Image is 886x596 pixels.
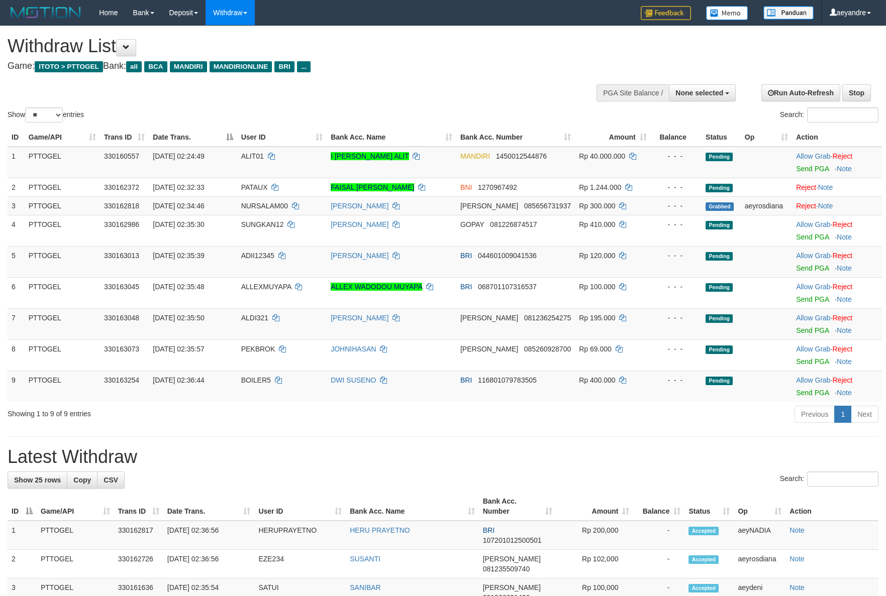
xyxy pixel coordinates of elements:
[780,107,878,123] label: Search:
[331,220,388,228] a: [PERSON_NAME]
[241,283,291,291] span: ALLEXMUYAPA
[837,326,852,334] a: Note
[25,128,100,147] th: Game/API: activate to sort column ascending
[579,314,615,322] span: Rp 195.000
[478,252,537,260] span: Copy 044601009041536 to clipboard
[837,264,852,272] a: Note
[579,183,621,191] span: Rp 1.244.000
[818,202,833,210] a: Note
[8,107,84,123] label: Show entries
[331,183,414,191] a: FAISAL [PERSON_NAME]
[556,550,634,578] td: Rp 102,000
[163,492,255,521] th: Date Trans.: activate to sort column ascending
[483,583,541,591] span: [PERSON_NAME]
[163,521,255,550] td: [DATE] 02:36:56
[796,202,816,210] a: Reject
[655,344,698,354] div: - - -
[579,345,612,353] span: Rp 69.000
[796,357,829,366] a: Send PGA
[153,376,204,384] span: [DATE] 02:36:44
[331,152,409,160] a: I [PERSON_NAME] ALIT
[25,308,100,339] td: PTTOGEL
[8,371,25,402] td: 9
[241,314,268,322] span: ALDI321
[734,550,785,578] td: aeyrosdiana
[796,233,829,241] a: Send PGA
[780,471,878,487] label: Search:
[104,314,139,322] span: 330163048
[761,84,840,101] a: Run Auto-Refresh
[796,152,832,160] span: ·
[655,151,698,161] div: - - -
[460,345,518,353] span: [PERSON_NAME]
[796,283,832,291] span: ·
[25,277,100,308] td: PTTOGEL
[785,492,878,521] th: Action
[706,314,733,323] span: Pending
[763,6,814,20] img: panduan.png
[792,308,882,339] td: ·
[297,61,311,72] span: ...
[478,376,537,384] span: Copy 116801079783505 to clipboard
[734,492,785,521] th: Op: activate to sort column ascending
[655,313,698,323] div: - - -
[114,521,163,550] td: 330162817
[579,252,615,260] span: Rp 120.000
[153,345,204,353] span: [DATE] 02:35:57
[149,128,237,147] th: Date Trans.: activate to sort column descending
[153,152,204,160] span: [DATE] 02:24:49
[331,345,376,353] a: JOHNIHASAN
[792,178,882,196] td: ·
[524,314,571,322] span: Copy 081236254275 to clipboard
[37,521,114,550] td: PTTOGEL
[478,283,537,291] span: Copy 068701107316537 to clipboard
[153,252,204,260] span: [DATE] 02:35:39
[8,178,25,196] td: 2
[104,283,139,291] span: 330163045
[153,220,204,228] span: [DATE] 02:35:30
[796,264,829,272] a: Send PGA
[456,128,575,147] th: Bank Acc. Number: activate to sort column ascending
[842,84,871,101] a: Stop
[741,128,792,147] th: Op: activate to sort column ascending
[8,308,25,339] td: 7
[490,220,537,228] span: Copy 081226874517 to clipboard
[796,283,830,291] a: Allow Grab
[633,550,684,578] td: -
[796,183,816,191] a: Reject
[483,555,541,563] span: [PERSON_NAME]
[706,252,733,261] span: Pending
[792,246,882,277] td: ·
[741,196,792,215] td: aeyrosdiana
[460,202,518,210] span: [PERSON_NAME]
[254,492,346,521] th: User ID: activate to sort column ascending
[460,314,518,322] span: [PERSON_NAME]
[163,550,255,578] td: [DATE] 02:36:56
[524,202,571,210] span: Copy 085656731937 to clipboard
[641,6,691,20] img: Feedback.jpg
[25,246,100,277] td: PTTOGEL
[655,251,698,261] div: - - -
[460,252,472,260] span: BRI
[483,565,530,573] span: Copy 081235509740 to clipboard
[655,375,698,385] div: - - -
[633,492,684,521] th: Balance: activate to sort column ascending
[8,215,25,246] td: 4
[104,345,139,353] span: 330163073
[126,61,142,72] span: all
[14,476,61,484] span: Show 25 rows
[274,61,294,72] span: BRI
[818,183,833,191] a: Note
[796,389,829,397] a: Send PGA
[669,84,736,101] button: None selected
[8,521,37,550] td: 1
[327,128,456,147] th: Bank Acc. Name: activate to sort column ascending
[496,152,547,160] span: Copy 1450012544876 to clipboard
[460,283,472,291] span: BRI
[833,283,853,291] a: Reject
[25,147,100,178] td: PTTOGEL
[796,165,829,173] a: Send PGA
[8,277,25,308] td: 6
[833,376,853,384] a: Reject
[8,147,25,178] td: 1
